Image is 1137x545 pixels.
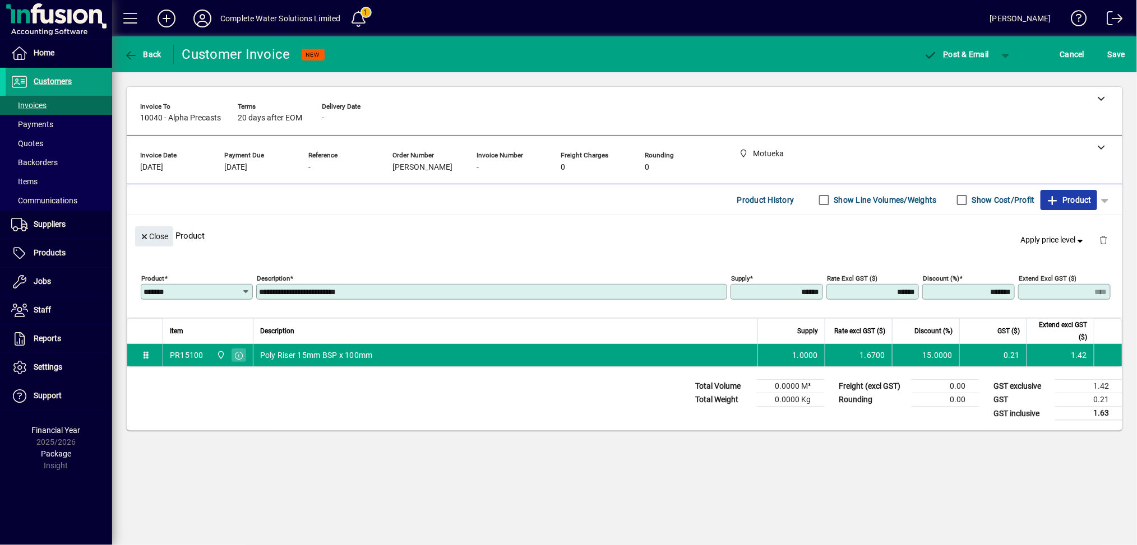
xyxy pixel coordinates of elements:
[11,139,43,148] span: Quotes
[121,44,164,64] button: Back
[34,362,62,371] span: Settings
[6,325,112,353] a: Reports
[11,158,58,167] span: Backorders
[140,163,163,172] span: [DATE]
[959,344,1027,366] td: 0.21
[6,211,112,239] a: Suppliers
[170,350,204,361] div: PR15100
[6,96,112,115] a: Invoices
[322,114,324,123] span: -
[11,120,53,129] span: Payments
[6,191,112,210] a: Communications
[757,380,824,393] td: 0.0000 M³
[140,114,221,123] span: 10040 - Alpha Precasts
[690,380,757,393] td: Total Volume
[793,350,819,361] span: 1.0000
[124,50,161,59] span: Back
[112,44,174,64] app-page-header-button: Back
[141,274,164,282] mat-label: Product
[1041,190,1097,210] button: Product
[6,134,112,153] a: Quotes
[34,305,51,314] span: Staff
[34,277,51,286] span: Jobs
[140,227,169,246] span: Close
[1090,235,1117,245] app-page-header-button: Delete
[1108,45,1125,63] span: ave
[834,325,885,337] span: Rate excl GST ($)
[34,220,66,229] span: Suppliers
[832,194,937,206] label: Show Line Volumes/Weights
[182,45,290,63] div: Customer Invoice
[1055,393,1122,407] td: 0.21
[34,334,61,343] span: Reports
[1019,274,1076,282] mat-label: Extend excl GST ($)
[1090,226,1117,253] button: Delete
[11,196,77,205] span: Communications
[6,268,112,296] a: Jobs
[32,426,81,435] span: Financial Year
[6,153,112,172] a: Backorders
[914,325,953,337] span: Discount (%)
[561,163,565,172] span: 0
[477,163,479,172] span: -
[257,274,290,282] mat-label: Description
[260,350,373,361] span: Poly Riser 15mm BSP x 100mm
[912,380,979,393] td: 0.00
[757,393,824,407] td: 0.0000 Kg
[1105,44,1128,64] button: Save
[1060,45,1085,63] span: Cancel
[1055,380,1122,393] td: 1.42
[733,190,799,210] button: Product History
[170,325,183,337] span: Item
[127,215,1122,256] div: Product
[731,274,750,282] mat-label: Supply
[990,10,1051,27] div: [PERSON_NAME]
[988,393,1055,407] td: GST
[970,194,1035,206] label: Show Cost/Profit
[1055,407,1122,421] td: 1.63
[306,51,320,58] span: NEW
[1046,191,1092,209] span: Product
[11,177,38,186] span: Items
[997,325,1020,337] span: GST ($)
[918,44,995,64] button: Post & Email
[833,380,912,393] td: Freight (excl GST)
[260,325,294,337] span: Description
[6,296,112,324] a: Staff
[308,163,311,172] span: -
[132,231,176,241] app-page-header-button: Close
[1062,2,1087,39] a: Knowledge Base
[392,163,452,172] span: [PERSON_NAME]
[11,101,47,110] span: Invoices
[944,50,949,59] span: P
[1034,319,1087,343] span: Extend excl GST ($)
[41,449,71,458] span: Package
[737,191,794,209] span: Product History
[149,8,184,29] button: Add
[34,248,66,257] span: Products
[833,393,912,407] td: Rounding
[645,163,649,172] span: 0
[135,226,173,246] button: Close
[1098,2,1123,39] a: Logout
[1027,344,1094,366] td: 1.42
[220,10,341,27] div: Complete Water Solutions Limited
[827,274,877,282] mat-label: Rate excl GST ($)
[6,39,112,67] a: Home
[6,115,112,134] a: Payments
[1016,230,1090,250] button: Apply price level
[690,393,757,407] td: Total Weight
[224,163,247,172] span: [DATE]
[184,8,220,29] button: Profile
[988,380,1055,393] td: GST exclusive
[1057,44,1088,64] button: Cancel
[1021,234,1086,246] span: Apply price level
[923,274,959,282] mat-label: Discount (%)
[988,407,1055,421] td: GST inclusive
[238,114,302,123] span: 20 days after EOM
[34,391,62,400] span: Support
[832,350,885,361] div: 1.6700
[797,325,818,337] span: Supply
[924,50,989,59] span: ost & Email
[912,393,979,407] td: 0.00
